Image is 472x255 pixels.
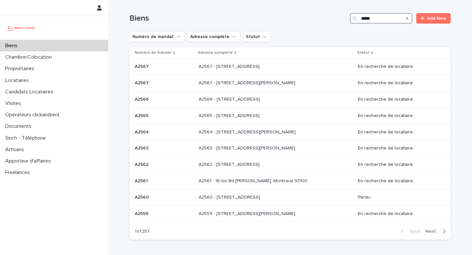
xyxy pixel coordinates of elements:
p: Documents [3,123,37,129]
p: En recherche de locataire [358,80,440,86]
p: Operateurs clickandrent [3,112,65,118]
p: Perdu [358,195,440,200]
span: Next [425,229,440,234]
tr: A2560A2560 A2560 - [STREET_ADDRESS]A2560 - [STREET_ADDRESS] Perdu [129,189,451,206]
p: En recherche de locataire [358,113,440,119]
p: En recherche de locataire [358,162,440,167]
p: En recherche de locataire [358,97,440,102]
p: En recherche de locataire [358,129,440,135]
img: UCB0brd3T0yccxBKYDjQ [5,21,37,34]
p: A2561 [135,177,149,184]
p: Apporteur d'affaires [3,158,56,164]
span: Add New [427,16,446,21]
p: Freelances [3,169,35,176]
p: Numéro de mandat [135,49,171,56]
button: Statut [243,31,271,42]
p: En recherche de locataire [358,178,440,184]
p: A2566 [135,95,150,102]
p: Adresse complète [198,49,233,56]
tr: A2562A2562 A2562 - [STREET_ADDRESS]A2562 - [STREET_ADDRESS] En recherche de locataire [129,157,451,173]
button: Next [423,228,451,234]
p: Statut [357,49,369,56]
a: Add New [416,13,451,24]
p: A2564 - [STREET_ADDRESS][PERSON_NAME] [199,128,297,135]
p: A2560 - [STREET_ADDRESS] [199,193,261,200]
p: A2562 [135,161,150,167]
tr: A2565A2565 A2565 - [STREET_ADDRESS]A2565 - [STREET_ADDRESS] En recherche de locataire [129,108,451,124]
tr: A2567A2567 A2567 - [STREET_ADDRESS][PERSON_NAME]A2567 - [STREET_ADDRESS][PERSON_NAME] En recherch... [129,75,451,91]
p: A2566 - [STREET_ADDRESS] [199,95,261,102]
p: A2563 [135,144,150,151]
p: A2563 - 781 Avenue de Monsieur Teste, Montpellier 34070 [199,144,297,151]
p: Visites [3,100,26,107]
p: Locataires [3,77,34,84]
tr: A2563A2563 A2563 - [STREET_ADDRESS][PERSON_NAME]A2563 - [STREET_ADDRESS][PERSON_NAME] En recherch... [129,140,451,157]
p: A2567 [135,63,150,69]
p: A2559 - [STREET_ADDRESS][PERSON_NAME] [199,210,297,217]
p: Candidats Locataires [3,89,58,95]
tr: A2559A2559 A2559 - [STREET_ADDRESS][PERSON_NAME]A2559 - [STREET_ADDRESS][PERSON_NAME] En recherch... [129,206,451,222]
p: A2561 - 16 bis Bd [PERSON_NAME], Montreuil 93100 [199,177,309,184]
button: Adresse complète [187,31,240,42]
p: A2567 [135,79,150,86]
p: En recherche de locataire [358,146,440,151]
tr: A2566A2566 A2566 - [STREET_ADDRESS]A2566 - [STREET_ADDRESS] En recherche de locataire [129,91,451,108]
p: A2560 [135,193,150,200]
span: Back [406,229,420,234]
input: Search [350,13,412,24]
p: A2565 [135,112,150,119]
h1: Biens [129,14,347,23]
tr: A2567A2567 A2567 - [STREET_ADDRESS]A2567 - [STREET_ADDRESS] En recherche de locataire [129,59,451,75]
p: A2567 - [STREET_ADDRESS] [199,63,261,69]
tr: A2564A2564 A2564 - [STREET_ADDRESS][PERSON_NAME]A2564 - [STREET_ADDRESS][PERSON_NAME] En recherch... [129,124,451,140]
p: A2567 - [STREET_ADDRESS][PERSON_NAME] [199,79,297,86]
tr: A2561A2561 A2561 - 16 bis Bd [PERSON_NAME], Montreuil 93100A2561 - 16 bis Bd [PERSON_NAME], Montr... [129,173,451,189]
p: Artisans [3,147,29,153]
p: A2565 - [STREET_ADDRESS] [199,112,261,119]
button: Numéro de mandat [129,31,185,42]
p: A2562 - [STREET_ADDRESS] [199,161,261,167]
p: Propriétaires [3,66,39,72]
p: Sinch - Téléphone [3,135,51,141]
p: A2564 [135,128,150,135]
button: Back [395,228,423,234]
p: 1 of 257 [129,224,155,240]
p: En recherche de locataire [358,211,440,217]
p: Biens [3,43,23,49]
p: A2559 [135,210,150,217]
p: En recherche de locataire [358,64,440,69]
p: Chambre/Colocation [3,54,57,60]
